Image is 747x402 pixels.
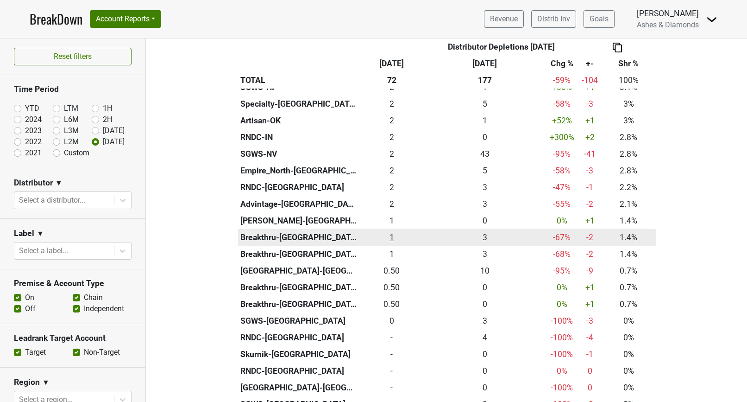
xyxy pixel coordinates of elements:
[581,131,599,143] div: +2
[602,129,656,146] td: 2.8%
[602,329,656,346] td: 0%
[545,379,578,396] td: -100 %
[361,382,422,394] div: -
[582,76,598,85] span: -104
[238,112,359,129] th: Artisan-OK
[30,9,82,29] a: BreakDown
[425,72,545,89] th: 177
[545,296,578,313] td: 0 %
[361,365,422,377] div: -
[238,55,359,72] th: &nbsp;: activate to sort column ascending
[602,196,656,212] td: 2.1%
[359,363,424,379] td: 0
[425,146,545,162] th: 42.917
[602,112,656,129] td: 3%
[84,292,103,303] label: Chain
[427,348,543,360] div: 0
[545,363,578,379] td: 0 %
[25,136,42,147] label: 2022
[553,76,571,85] span: -59%
[361,348,422,360] div: -
[64,136,79,147] label: L2M
[425,346,545,363] th: 0.667
[361,265,422,277] div: 0.50
[238,196,359,212] th: Advintage-[GEOGRAPHIC_DATA]
[425,162,545,179] th: 4.749
[427,365,543,377] div: 0
[427,181,543,193] div: 3
[103,136,125,147] label: [DATE]
[425,196,545,212] th: 3.330
[602,363,656,379] td: 0%
[427,198,543,210] div: 3
[581,115,599,127] div: +1
[427,148,543,160] div: 43
[427,265,543,277] div: 10
[545,229,578,246] td: -67 %
[427,248,543,260] div: 3
[359,329,424,346] td: 0
[545,162,578,179] td: -58 %
[361,332,422,344] div: -
[25,125,42,136] label: 2023
[581,265,599,277] div: -9
[545,313,578,329] td: -100 %
[602,346,656,363] td: 0%
[427,315,543,327] div: 3
[90,10,161,28] button: Account Reports
[238,146,359,162] th: SGWS-NV
[359,279,424,296] td: 0.5
[602,146,656,162] td: 2.8%
[545,212,578,229] td: 0 %
[602,72,656,89] td: 100%
[361,281,422,294] div: 0.50
[359,262,424,279] td: 0.5
[545,146,578,162] td: -95 %
[545,346,578,363] td: -100 %
[37,228,44,239] span: ▼
[361,98,422,110] div: 2
[545,279,578,296] td: 0 %
[42,377,50,388] span: ▼
[581,231,599,243] div: -2
[359,72,424,89] th: 72
[361,115,422,127] div: 2
[584,10,615,28] a: Goals
[238,162,359,179] th: Empire_North-[GEOGRAPHIC_DATA]
[359,313,424,329] td: 0
[637,7,699,19] div: [PERSON_NAME]
[238,179,359,196] th: RNDC-[GEOGRAPHIC_DATA]
[25,292,34,303] label: On
[361,215,422,227] div: 1
[581,165,599,177] div: -3
[14,84,132,94] h3: Time Period
[427,281,543,294] div: 0
[359,55,424,72] th: Sep '25: activate to sort column ascending
[238,296,359,313] th: Breakthru-[GEOGRAPHIC_DATA]
[427,231,543,243] div: 3
[64,114,79,125] label: L6M
[238,246,359,262] th: Breakthru-[GEOGRAPHIC_DATA]
[602,229,656,246] td: 1.4%
[484,10,524,28] a: Revenue
[425,229,545,246] th: 3.000
[425,96,545,112] th: 5.166
[425,262,545,279] th: 10.000
[359,179,424,196] td: 1.584
[706,14,717,25] img: Dropdown Menu
[427,98,543,110] div: 5
[238,379,359,396] th: [GEOGRAPHIC_DATA]-[GEOGRAPHIC_DATA]
[25,347,46,358] label: Target
[64,147,89,159] label: Custom
[14,377,40,387] h3: Region
[545,196,578,212] td: -55 %
[613,43,622,52] img: Copy to clipboard
[359,162,424,179] td: 2
[581,248,599,260] div: -2
[14,279,132,288] h3: Premise & Account Type
[602,96,656,112] td: 3%
[103,114,112,125] label: 2H
[361,165,422,177] div: 2
[425,329,545,346] th: 3.584
[581,148,599,160] div: -41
